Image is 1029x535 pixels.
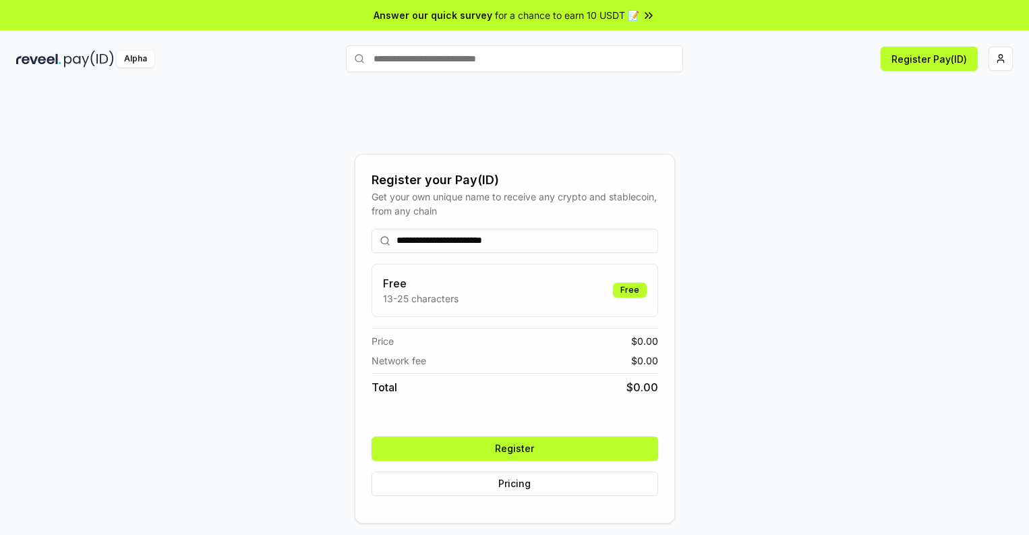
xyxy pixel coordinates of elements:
[64,51,114,67] img: pay_id
[383,275,459,291] h3: Free
[372,334,394,348] span: Price
[372,354,426,368] span: Network fee
[372,171,658,190] div: Register your Pay(ID)
[631,354,658,368] span: $ 0.00
[372,190,658,218] div: Get your own unique name to receive any crypto and stablecoin, from any chain
[16,51,61,67] img: reveel_dark
[613,283,647,298] div: Free
[372,379,397,395] span: Total
[495,8,639,22] span: for a chance to earn 10 USDT 📝
[631,334,658,348] span: $ 0.00
[881,47,978,71] button: Register Pay(ID)
[374,8,492,22] span: Answer our quick survey
[626,379,658,395] span: $ 0.00
[372,472,658,496] button: Pricing
[117,51,154,67] div: Alpha
[372,437,658,461] button: Register
[383,291,459,306] p: 13-25 characters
